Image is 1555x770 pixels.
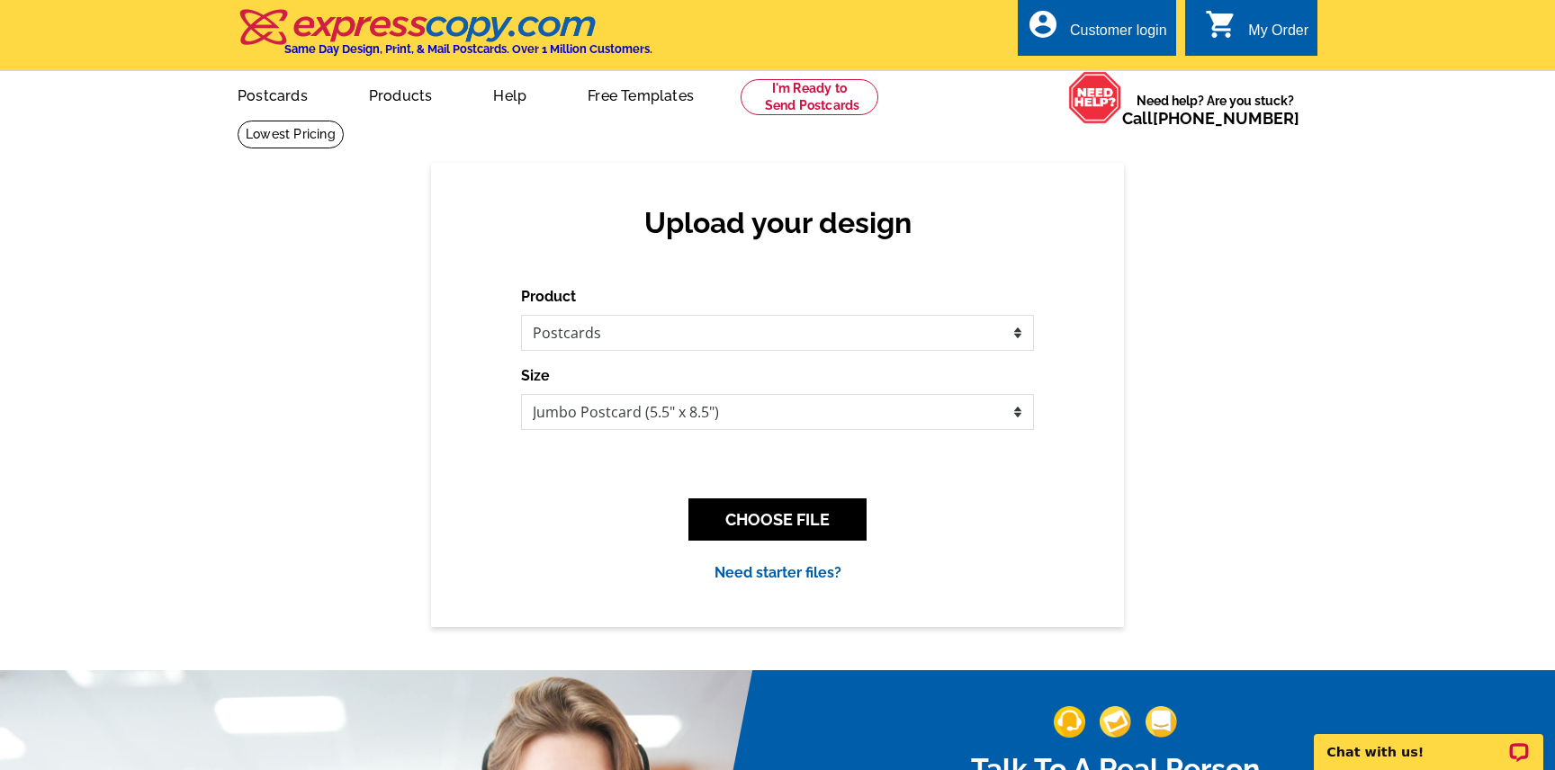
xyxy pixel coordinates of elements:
h2: Upload your design [539,206,1016,240]
div: My Order [1248,22,1308,48]
img: support-img-2.png [1100,706,1131,738]
span: Call [1122,109,1299,128]
h4: Same Day Design, Print, & Mail Postcards. Over 1 Million Customers. [284,42,652,56]
a: [PHONE_NUMBER] [1153,109,1299,128]
a: account_circle Customer login [1027,20,1167,42]
a: Need starter files? [715,564,841,581]
iframe: LiveChat chat widget [1302,713,1555,770]
a: Help [464,73,555,115]
button: CHOOSE FILE [688,498,867,541]
span: Need help? Are you stuck? [1122,92,1308,128]
a: Postcards [209,73,337,115]
label: Product [521,286,576,308]
a: Same Day Design, Print, & Mail Postcards. Over 1 Million Customers. [238,22,652,56]
img: support-img-1.png [1054,706,1085,738]
div: Customer login [1070,22,1167,48]
a: shopping_cart My Order [1205,20,1308,42]
label: Size [521,365,550,387]
img: help [1068,71,1122,124]
a: Free Templates [559,73,723,115]
img: support-img-3_1.png [1146,706,1177,738]
i: shopping_cart [1205,8,1237,40]
a: Products [340,73,462,115]
i: account_circle [1027,8,1059,40]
